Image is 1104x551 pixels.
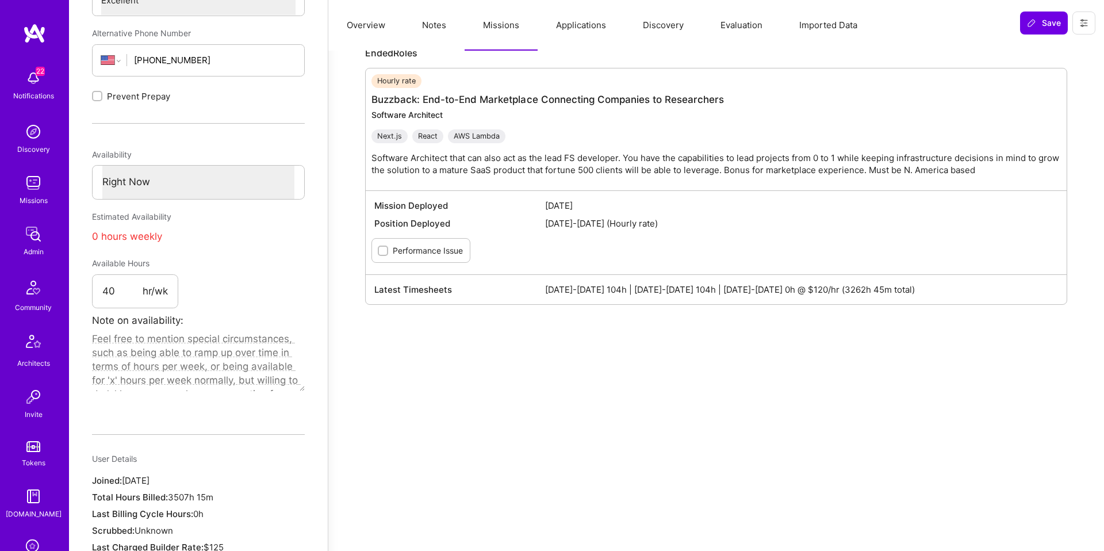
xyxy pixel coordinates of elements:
span: Total Hours Billed: [92,492,168,503]
span: Latest Timesheets [374,284,545,296]
span: [DATE] [545,200,1058,212]
span: Last Billing Cycle Hours: [92,508,193,519]
span: Alternative Phone Number [92,28,191,38]
div: React [412,129,443,143]
div: [DOMAIN_NAME] [6,508,62,520]
div: Available Hours [92,253,178,274]
div: User Details [92,449,305,469]
img: admin teamwork [22,223,45,246]
div: Hourly rate [371,74,421,88]
div: Availability [92,144,305,165]
img: Architects [20,330,47,357]
span: 3507h 15m [168,492,213,503]
div: Next.js [371,129,408,143]
img: teamwork [22,171,45,194]
label: Performance Issue [393,244,463,257]
button: Save [1020,12,1068,35]
div: Missions [20,194,48,206]
div: Ended Roles [365,47,1067,59]
input: XX [102,275,143,308]
div: Software Architect [371,109,1072,120]
img: discovery [22,120,45,143]
span: 22 [36,67,45,76]
span: 0h [193,508,204,519]
img: Community [20,274,47,301]
span: Scrubbed: [92,525,135,536]
img: bell [22,67,45,90]
div: Tokens [22,457,45,469]
div: Admin [24,246,44,258]
p: Software Architect that can also act as the lead FS developer. You have the capabilities to lead ... [371,152,1072,176]
label: Note on availability: [92,311,183,330]
span: [DATE]-[DATE] (Hourly rate) [545,217,1058,229]
div: Estimated Availability [92,206,305,227]
span: [DATE] [122,475,149,486]
div: AWS Lambda [448,129,505,143]
span: Mission Deployed [374,200,545,212]
div: 0 hours weekly [92,227,305,246]
a: Buzzback: End-to-End Marketplace Connecting Companies to Researchers [371,94,724,105]
span: hr/wk [143,285,168,299]
div: Discovery [17,143,50,155]
img: logo [23,23,46,44]
div: Notifications [13,90,54,102]
div: Architects [17,357,50,369]
img: Invite [22,385,45,408]
span: Save [1027,17,1061,29]
span: Position Deployed [374,217,545,229]
span: Joined: [92,475,122,486]
div: Community [15,301,52,313]
img: tokens [26,441,40,452]
input: +1 (000) 000-0000 [134,45,296,75]
div: Invite [25,408,43,420]
span: [DATE]-[DATE] 104h | [DATE]-[DATE] 104h | [DATE]-[DATE] 0h @ $120/hr (3262h 45m total) [545,284,1058,296]
img: guide book [22,485,45,508]
span: Unknown [135,525,173,536]
span: Prevent Prepay [107,90,170,102]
